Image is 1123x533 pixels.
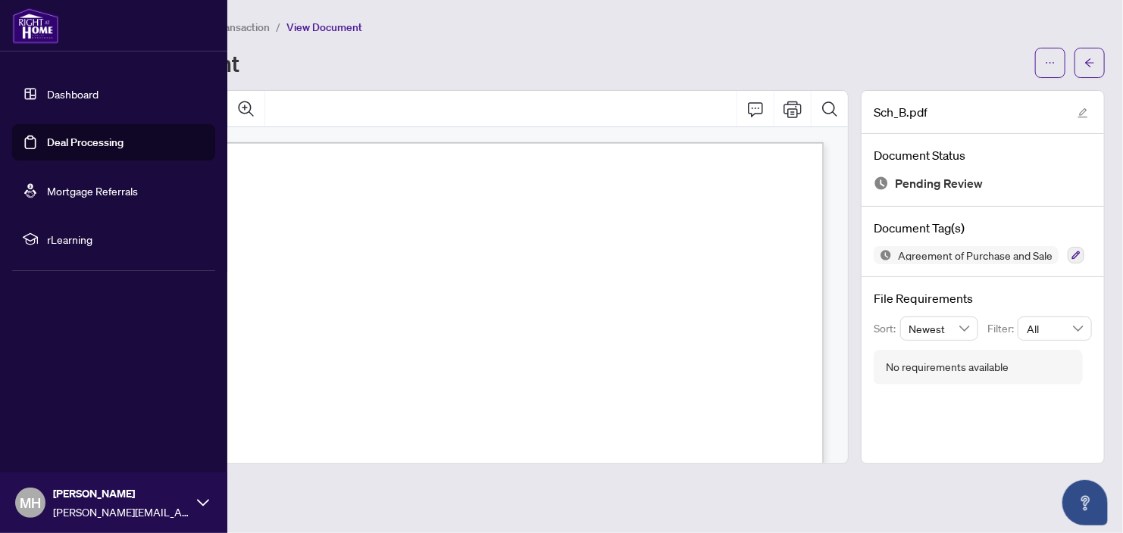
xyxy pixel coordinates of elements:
span: [PERSON_NAME] [53,485,189,502]
span: Pending Review [895,173,983,194]
h4: Document Tag(s) [874,219,1092,237]
li: / [276,18,280,36]
a: Mortgage Referrals [47,184,138,198]
img: Document Status [874,176,889,191]
h4: Document Status [874,146,1092,164]
a: Dashboard [47,87,99,101]
button: Open asap [1062,480,1108,525]
span: [PERSON_NAME][EMAIL_ADDRESS][PERSON_NAME][DOMAIN_NAME] [53,503,189,520]
span: ellipsis [1045,58,1056,68]
span: View Document [286,20,362,34]
img: logo [12,8,59,44]
span: Sch_B.pdf [874,103,927,121]
span: All [1027,317,1083,340]
span: edit [1078,108,1088,118]
span: rLearning [47,231,205,248]
img: Status Icon [874,246,892,264]
span: View Transaction [189,20,270,34]
p: Sort: [874,320,900,337]
span: Agreement of Purchase and Sale [892,250,1059,260]
span: MH [20,492,41,513]
h4: File Requirements [874,289,1092,307]
div: No requirements available [886,359,1009,376]
p: Filter: [987,320,1018,337]
span: Newest [909,317,970,340]
span: arrow-left [1084,58,1095,68]
a: Deal Processing [47,136,124,149]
